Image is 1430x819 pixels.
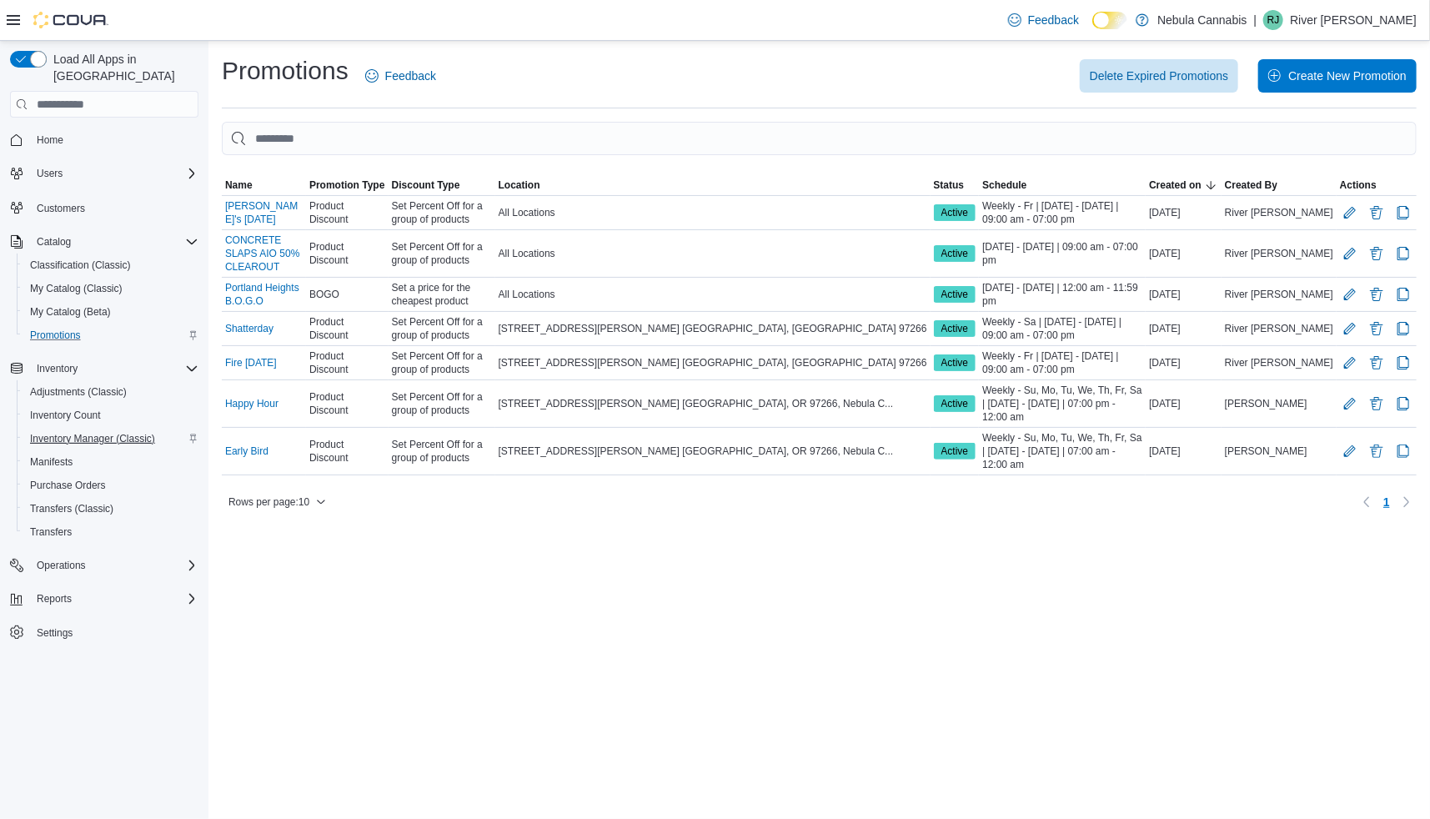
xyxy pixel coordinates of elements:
[17,520,205,544] button: Transfers
[1146,353,1222,373] div: [DATE]
[1357,489,1417,515] nav: Pagination for table:
[1367,244,1387,264] button: Delete Promotion
[23,382,198,402] span: Adjustments (Classic)
[1393,203,1413,223] button: Clone Promotion
[47,51,198,84] span: Load All Apps in [GEOGRAPHIC_DATA]
[228,495,309,509] span: Rows per page : 10
[30,329,81,342] span: Promotions
[17,497,205,520] button: Transfers (Classic)
[1340,244,1360,264] button: Edit Promotion
[1367,319,1387,339] button: Delete Promotion
[30,359,198,379] span: Inventory
[979,175,1146,195] button: Schedule
[17,324,205,347] button: Promotions
[1028,12,1079,28] span: Feedback
[1393,319,1413,339] button: Clone Promotion
[1225,356,1333,369] span: River [PERSON_NAME]
[1001,3,1086,37] a: Feedback
[499,397,894,410] span: [STREET_ADDRESS][PERSON_NAME] [GEOGRAPHIC_DATA], OR 97266, Nebula C...
[23,452,198,472] span: Manifests
[982,199,1142,226] span: Weekly - Fr | [DATE] - [DATE] | 09:00 am - 07:00 pm
[1290,10,1417,30] p: River [PERSON_NAME]
[934,395,976,412] span: Active
[23,382,133,402] a: Adjustments (Classic)
[225,281,303,308] a: Portland Heights B.O.G.O
[1157,10,1247,30] p: Nebula Cannabis
[1383,494,1390,510] span: 1
[1340,284,1360,304] button: Edit Promotion
[37,592,72,605] span: Reports
[1146,394,1222,414] div: [DATE]
[941,444,969,459] span: Active
[499,445,894,458] span: [STREET_ADDRESS][PERSON_NAME] [GEOGRAPHIC_DATA], OR 97266, Nebula C...
[934,178,965,192] span: Status
[225,234,303,274] a: CONCRETE SLAPS AIO 50% CLEAROUT
[359,59,443,93] a: Feedback
[389,435,495,468] div: Set Percent Off for a group of products
[389,196,495,229] div: Set Percent Off for a group of products
[309,240,385,267] span: Product Discount
[225,356,277,369] a: Fire [DATE]
[23,452,79,472] a: Manifests
[30,198,92,219] a: Customers
[10,121,198,688] nav: Complex example
[3,554,205,577] button: Operations
[1080,59,1239,93] button: Delete Expired Promotions
[30,305,111,319] span: My Catalog (Beta)
[30,282,123,295] span: My Catalog (Classic)
[30,129,198,150] span: Home
[389,237,495,270] div: Set Percent Off for a group of products
[1393,284,1413,304] button: Clone Promotion
[1254,10,1257,30] p: |
[1357,492,1377,512] button: Previous page
[222,122,1417,155] input: This is a search bar. As you type, the results lower in the page will automatically filter.
[1225,206,1333,219] span: River [PERSON_NAME]
[1090,68,1229,84] span: Delete Expired Promotions
[1340,178,1377,192] span: Actions
[37,133,63,147] span: Home
[30,555,93,575] button: Operations
[30,589,198,609] span: Reports
[309,349,385,376] span: Product Discount
[37,167,63,180] span: Users
[934,320,976,337] span: Active
[23,499,120,519] a: Transfers (Classic)
[23,325,198,345] span: Promotions
[1146,284,1222,304] div: [DATE]
[3,587,205,610] button: Reports
[1258,59,1417,93] button: Create New Promotion
[982,281,1142,308] span: [DATE] - [DATE] | 12:00 am - 11:59 pm
[30,409,101,422] span: Inventory Count
[499,247,555,260] span: All Locations
[30,232,78,252] button: Catalog
[30,130,70,150] a: Home
[37,559,86,572] span: Operations
[17,254,205,277] button: Classification (Classic)
[17,474,205,497] button: Purchase Orders
[222,54,349,88] h1: Promotions
[1092,29,1093,30] span: Dark Mode
[23,255,198,275] span: Classification (Classic)
[30,163,69,183] button: Users
[23,405,108,425] a: Inventory Count
[1146,203,1222,223] div: [DATE]
[941,246,969,261] span: Active
[23,475,113,495] a: Purchase Orders
[309,199,385,226] span: Product Discount
[222,175,306,195] button: Name
[1393,244,1413,264] button: Clone Promotion
[23,522,198,542] span: Transfers
[37,626,73,640] span: Settings
[1146,175,1222,195] button: Created on
[1340,203,1360,223] button: Edit Promotion
[1367,203,1387,223] button: Delete Promotion
[306,175,389,195] button: Promotion Type
[30,555,198,575] span: Operations
[30,232,198,252] span: Catalog
[23,499,198,519] span: Transfers (Classic)
[499,178,540,192] span: Location
[982,431,1142,471] span: Weekly - Su, Mo, Tu, We, Th, Fr, Sa | [DATE] - [DATE] | 07:00 am - 12:00 am
[1222,175,1337,195] button: Created By
[1393,441,1413,461] button: Clone Promotion
[982,178,1026,192] span: Schedule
